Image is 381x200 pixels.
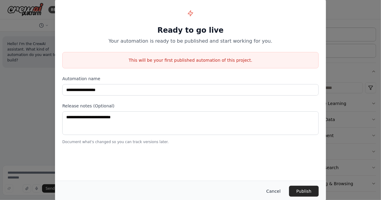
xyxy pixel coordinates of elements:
p: This will be your first published automation of this project. [63,57,318,63]
h1: Ready to go live [62,25,319,35]
button: Cancel [262,186,285,197]
p: Document what's changed so you can track versions later. [62,139,319,144]
label: Release notes (Optional) [62,103,319,109]
button: Publish [289,186,319,197]
p: Your automation is ready to be published and start working for you. [62,38,319,45]
label: Automation name [62,76,319,82]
